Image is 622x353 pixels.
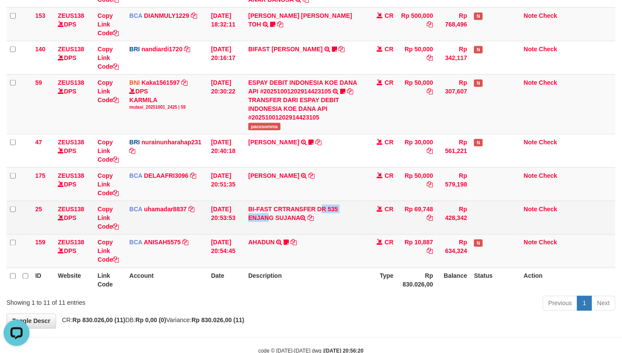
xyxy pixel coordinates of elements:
[427,214,433,221] a: Copy Rp 69,748 to clipboard
[58,79,84,86] a: ZEUS138
[58,12,84,19] a: ZEUS138
[248,12,352,28] a: [PERSON_NAME] [PERSON_NAME] TOH
[182,239,188,246] a: Copy ANISAH5575 to clipboard
[385,239,394,246] span: CR
[3,3,30,30] button: Open LiveChat chat widget
[539,46,557,53] a: Check
[539,206,557,213] a: Check
[248,46,323,53] a: BIFAST [PERSON_NAME]
[397,234,437,268] td: Rp 10,887
[207,7,245,41] td: [DATE] 18:32:11
[35,206,42,213] span: 25
[427,88,433,95] a: Copy Rp 50,000 to clipboard
[35,239,45,246] span: 159
[397,74,437,134] td: Rp 50,000
[54,134,94,167] td: DPS
[248,239,275,246] a: AHADUN
[427,54,433,61] a: Copy Rp 50,000 to clipboard
[129,147,135,154] a: Copy nurainunharahap231 to clipboard
[35,79,42,86] span: 59
[129,46,140,53] span: BRI
[248,79,357,95] a: ESPAY DEBIT INDONESIA KOE DANA API #20251001202914423105
[437,41,471,74] td: Rp 342,117
[248,172,299,179] a: [PERSON_NAME]
[32,268,54,293] th: ID
[308,172,314,179] a: Copy RIDWAN SAPUT to clipboard
[347,88,353,95] a: Copy ESPAY DEBIT INDONESIA KOE DANA API #20251001202914423105 to clipboard
[191,12,197,19] a: Copy DIANMULY1229 to clipboard
[592,296,615,311] a: Next
[129,206,142,213] span: BCA
[94,268,126,293] th: Link Code
[315,139,321,146] a: Copy RISAL WAHYUDI to clipboard
[524,12,537,19] a: Note
[58,46,84,53] a: ZEUS138
[474,139,483,147] span: Has Note
[524,79,537,86] a: Note
[58,206,84,213] a: ZEUS138
[248,96,363,122] div: TRANSFER DARI ESPAY DEBIT INDONESIA KOE DANA API #20251001202914423105
[539,239,557,246] a: Check
[58,239,84,246] a: ZEUS138
[97,46,119,70] a: Copy Link Code
[129,172,142,179] span: BCA
[35,172,45,179] span: 175
[54,7,94,41] td: DPS
[397,134,437,167] td: Rp 30,000
[385,46,394,53] span: CR
[437,268,471,293] th: Balance
[191,317,244,324] strong: Rp 830.026,00 (11)
[291,239,297,246] a: Copy AHADUN to clipboard
[245,268,367,293] th: Description
[524,172,537,179] a: Note
[54,268,94,293] th: Website
[58,172,84,179] a: ZEUS138
[181,79,187,86] a: Copy Kaka1561597 to clipboard
[397,268,437,293] th: Rp 830.026,00
[397,167,437,201] td: Rp 50,000
[427,181,433,188] a: Copy Rp 50,000 to clipboard
[277,21,283,28] a: Copy CARINA OCTAVIA TOH to clipboard
[207,201,245,234] td: [DATE] 20:53:53
[54,201,94,234] td: DPS
[207,41,245,74] td: [DATE] 20:16:17
[308,214,314,221] a: Copy BI-FAST CRTRANSFER DR 535 ENJANG SUJANA to clipboard
[437,201,471,234] td: Rp 428,342
[144,172,188,179] a: DELAAFRI3096
[144,12,189,19] a: DIANMULY1229
[474,80,483,87] span: Has Note
[54,41,94,74] td: DPS
[539,139,557,146] a: Check
[129,139,140,146] span: BRI
[54,74,94,134] td: DPS
[367,268,397,293] th: Type
[207,167,245,201] td: [DATE] 20:51:35
[437,74,471,134] td: Rp 307,607
[471,268,520,293] th: Status
[73,317,125,324] strong: Rp 830.026,00 (11)
[141,79,180,86] a: Kaka1561597
[35,12,45,19] span: 153
[35,139,42,146] span: 47
[543,296,578,311] a: Previous
[129,239,142,246] span: BCA
[474,46,483,53] span: Has Note
[524,46,537,53] a: Note
[129,87,204,110] div: DPS KARMILA
[141,139,201,146] a: nurainunharahap231
[188,206,194,213] a: Copy uhamadar8837 to clipboard
[427,248,433,255] a: Copy Rp 10,887 to clipboard
[58,139,84,146] a: ZEUS138
[207,134,245,167] td: [DATE] 20:40:18
[97,206,119,230] a: Copy Link Code
[474,13,483,20] span: Has Note
[144,239,181,246] a: ANISAH5575
[7,295,253,307] div: Showing 1 to 11 of 11 entries
[474,240,483,247] span: Has Note
[539,12,557,19] a: Check
[520,268,615,293] th: Action
[54,234,94,268] td: DPS
[129,12,142,19] span: BCA
[97,79,119,103] a: Copy Link Code
[97,139,119,163] a: Copy Link Code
